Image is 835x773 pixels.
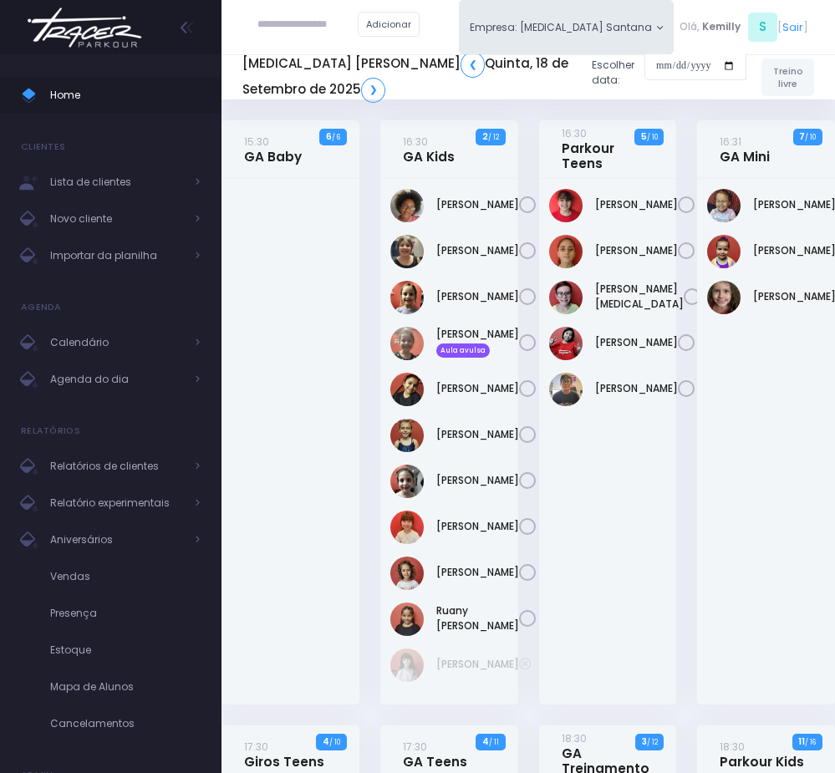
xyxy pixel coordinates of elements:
[50,332,184,353] span: Calendário
[390,648,424,682] img: Larissa Teodoro Dangebel de Oliveira
[562,126,587,140] small: 16:30
[436,565,519,580] a: [PERSON_NAME]
[403,739,467,770] a: 17:30GA Teens
[244,134,302,165] a: 15:30GA Baby
[642,735,647,748] strong: 3
[702,19,741,34] span: Kemilly
[595,335,678,350] a: [PERSON_NAME]
[323,735,329,748] strong: 4
[562,125,649,171] a: 16:30Parkour Teens
[390,603,424,636] img: Ruany Liz Franco Delgado
[50,676,201,698] span: Mapa de Alunos
[680,19,700,34] span: Olá,
[50,245,184,267] span: Importar da planilha
[390,235,424,268] img: Heloisa Frederico Mota
[244,135,269,149] small: 15:30
[748,13,777,42] span: S
[549,327,583,360] img: Lorena mie sato ayres
[50,171,184,193] span: Lista de clientes
[50,208,184,230] span: Novo cliente
[403,134,455,165] a: 16:30GA Kids
[595,243,678,258] a: [PERSON_NAME]
[805,737,816,747] small: / 16
[436,381,519,396] a: [PERSON_NAME]
[244,739,324,770] a: 17:30Giros Teens
[21,414,80,448] h4: Relatórios
[390,557,424,590] img: Nina Diniz Scatena Alves
[549,235,583,268] img: Anna Júlia Roque Silva
[242,52,579,102] h5: [MEDICAL_DATA] [PERSON_NAME] Quinta, 18 de Setembro de 2025
[720,739,804,770] a: 18:30Parkour Kids
[707,189,741,222] img: Malu Souza de Carvalho
[549,373,583,406] img: Lucas figueiredo guedes
[720,135,741,149] small: 16:31
[390,327,424,360] img: Laura Alycia Ventura de Souza
[436,327,519,357] a: [PERSON_NAME] Aula avulsa
[436,197,519,212] a: [PERSON_NAME]
[390,189,424,222] img: Giulia Coelho Mariano
[390,373,424,406] img: Livia Baião Gomes
[562,731,587,745] small: 18:30
[390,281,424,314] img: Lara Prado Pfefer
[21,130,65,164] h4: Clientes
[436,343,490,357] span: Aula avulsa
[436,519,519,534] a: [PERSON_NAME]
[436,289,519,304] a: [PERSON_NAME]
[436,427,519,442] a: [PERSON_NAME]
[50,566,201,587] span: Vendas
[50,84,201,106] span: Home
[674,10,814,44] div: [ ]
[50,639,201,661] span: Estoque
[50,369,184,390] span: Agenda do dia
[50,713,201,735] span: Cancelamentos
[761,58,814,96] a: Treino livre
[50,492,184,514] span: Relatório experimentais
[595,381,678,396] a: [PERSON_NAME]
[798,735,805,748] strong: 11
[50,455,184,477] span: Relatórios de clientes
[720,134,770,165] a: 16:31GA Mini
[641,130,647,143] strong: 5
[461,52,485,77] a: ❮
[50,529,184,551] span: Aniversários
[647,737,658,747] small: / 12
[782,19,803,35] a: Sair
[326,130,332,143] strong: 6
[329,737,340,747] small: / 10
[50,603,201,624] span: Presença
[805,132,816,142] small: / 10
[21,291,62,324] h4: Agenda
[242,47,746,107] div: Escolher data:
[595,282,684,312] a: [PERSON_NAME][MEDICAL_DATA]
[549,189,583,222] img: Anna Helena Roque Silva
[358,12,420,37] a: Adicionar
[390,419,424,452] img: Manuela Andrade Bertolla
[707,235,741,268] img: Maria Cecília Menezes Rodrigues
[707,281,741,314] img: Maria Helena Coelho Mariano
[489,737,499,747] small: / 11
[436,473,519,488] a: [PERSON_NAME]
[436,657,519,672] a: [PERSON_NAME]
[436,603,519,633] a: Ruany [PERSON_NAME]
[361,78,385,103] a: ❯
[488,132,499,142] small: / 12
[482,130,488,143] strong: 2
[403,135,428,149] small: 16:30
[647,132,658,142] small: / 10
[332,132,340,142] small: / 6
[482,735,489,748] strong: 4
[390,511,424,544] img: Mariana Namie Takatsuki Momesso
[799,130,805,143] strong: 7
[595,197,678,212] a: [PERSON_NAME]
[720,740,745,754] small: 18:30
[549,281,583,314] img: João Vitor Fontan Nicoleti
[403,740,427,754] small: 17:30
[436,243,519,258] a: [PERSON_NAME]
[244,740,268,754] small: 17:30
[390,465,424,498] img: Mariana Garzuzi Palma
